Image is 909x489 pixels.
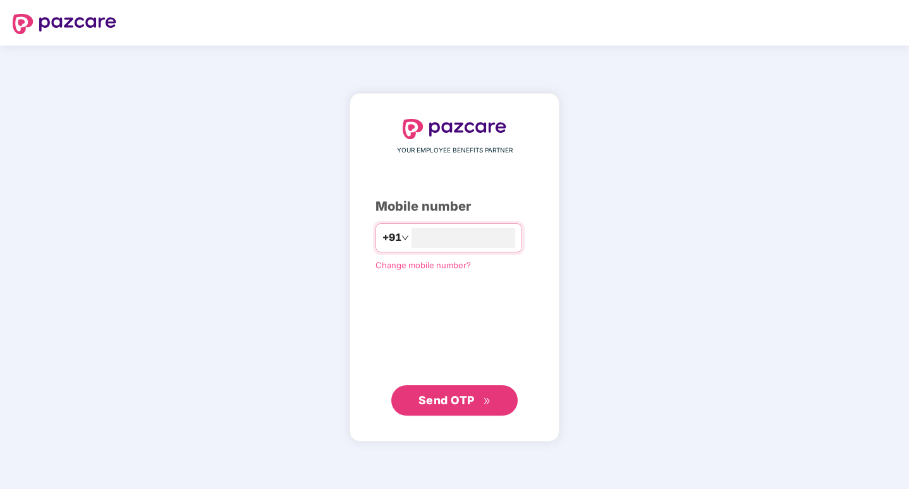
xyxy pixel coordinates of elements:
[397,145,513,156] span: YOUR EMPLOYEE BENEFITS PARTNER
[375,260,471,270] a: Change mobile number?
[401,234,409,242] span: down
[375,197,534,216] div: Mobile number
[13,14,116,34] img: logo
[483,397,491,405] span: double-right
[391,385,518,416] button: Send OTPdouble-right
[382,230,401,245] span: +91
[418,393,475,407] span: Send OTP
[403,119,506,139] img: logo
